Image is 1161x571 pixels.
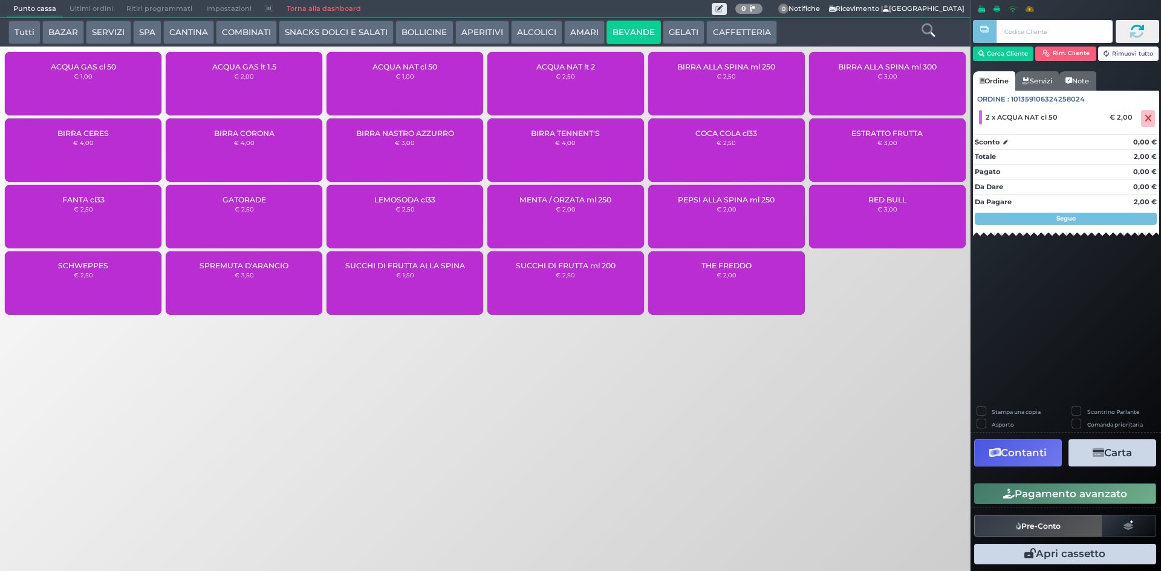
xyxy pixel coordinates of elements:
[511,21,562,45] button: ALCOLICI
[374,195,435,204] span: LEMOSODA cl33
[200,1,258,18] span: Impostazioni
[1134,152,1157,161] strong: 2,00 €
[356,129,454,138] span: BIRRA NASTRO AZZURRO
[133,21,161,45] button: SPA
[536,62,595,71] span: ACQUA NAT lt 2
[234,73,254,80] small: € 2,00
[212,62,276,71] span: ACQUA GAS lt 1.5
[695,129,757,138] span: COCA COLA cl33
[741,4,746,13] b: 0
[62,195,105,204] span: FANTA cl33
[279,21,394,45] button: SNACKS DOLCI E SALATI
[216,21,277,45] button: COMBINATI
[877,205,897,213] small: € 3,00
[1059,71,1096,91] a: Note
[1011,94,1085,105] span: 101359106324258024
[992,421,1014,428] label: Asporto
[607,21,661,45] button: BEVANDE
[519,195,611,204] span: MENTA / ORZATA ml 250
[395,73,414,80] small: € 1,00
[57,129,109,138] span: BIRRA CERES
[1087,421,1143,428] label: Comanda prioritaria
[678,195,775,204] span: PEPSI ALLA SPINA ml 250
[564,21,605,45] button: AMARI
[531,129,600,138] span: BIRRA TENNENT'S
[706,21,776,45] button: CAFFETTERIA
[977,94,1009,105] span: Ordine :
[1098,47,1159,61] button: Rimuovi tutto
[8,21,41,45] button: Tutti
[717,271,737,279] small: € 2,00
[7,1,63,18] span: Punto cassa
[1133,138,1157,146] strong: 0,00 €
[975,167,1000,176] strong: Pagato
[717,139,736,146] small: € 2,50
[163,21,214,45] button: CANTINA
[717,73,736,80] small: € 2,50
[1068,439,1156,466] button: Carta
[223,195,266,204] span: GATORADE
[63,1,120,18] span: Ultimi ordini
[235,271,254,279] small: € 3,50
[372,62,437,71] span: ACQUA NAT cl 50
[851,129,923,138] span: ESTRATTO FRUTTA
[1133,182,1157,191] strong: 0,00 €
[1134,198,1157,206] strong: 2,00 €
[1087,408,1139,416] label: Scontrino Parlante
[86,21,131,45] button: SERVIZI
[74,73,93,80] small: € 1,00
[120,1,199,18] span: Ritiri programmati
[868,195,906,204] span: RED BULL
[395,21,453,45] button: BOLLICINE
[556,271,575,279] small: € 2,50
[1056,215,1076,222] strong: Segue
[701,261,752,270] span: THE FREDDO
[986,113,1058,121] span: 2 x ACQUA NAT cl 50
[663,21,704,45] button: GELATI
[200,261,288,270] span: SPREMUTA D'ARANCIO
[717,205,737,213] small: € 2,00
[279,1,367,18] a: Torna alla dashboard
[74,205,93,213] small: € 2,50
[778,4,789,15] span: 0
[556,205,576,213] small: € 2,00
[234,139,255,146] small: € 4,00
[974,544,1156,564] button: Apri cassetto
[74,271,93,279] small: € 2,50
[975,152,996,161] strong: Totale
[973,71,1015,91] a: Ordine
[51,62,116,71] span: ACQUA GAS cl 50
[555,139,576,146] small: € 4,00
[877,139,897,146] small: € 3,00
[1035,47,1096,61] button: Rim. Cliente
[973,47,1034,61] button: Cerca Cliente
[974,439,1062,466] button: Contanti
[345,261,465,270] span: SUCCHI DI FRUTTA ALLA SPINA
[42,21,84,45] button: BAZAR
[214,129,275,138] span: BIRRA CORONA
[73,139,94,146] small: € 4,00
[1108,113,1139,121] div: € 2,00
[396,271,414,279] small: € 1,50
[975,182,1003,191] strong: Da Dare
[235,205,254,213] small: € 2,50
[1015,71,1059,91] a: Servizi
[838,62,937,71] span: BIRRA ALLA SPINA ml 300
[58,261,108,270] span: SCHWEPPES
[677,62,775,71] span: BIRRA ALLA SPINA ml 250
[877,73,897,80] small: € 3,00
[516,261,616,270] span: SUCCHI DI FRUTTA ml 200
[556,73,575,80] small: € 2,50
[395,205,415,213] small: € 2,50
[974,515,1102,537] button: Pre-Conto
[992,408,1041,416] label: Stampa una copia
[997,20,1112,43] input: Codice Cliente
[974,483,1156,504] button: Pagamento avanzato
[455,21,509,45] button: APERITIVI
[975,137,1000,147] strong: Sconto
[1133,167,1157,176] strong: 0,00 €
[395,139,415,146] small: € 3,00
[975,198,1012,206] strong: Da Pagare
